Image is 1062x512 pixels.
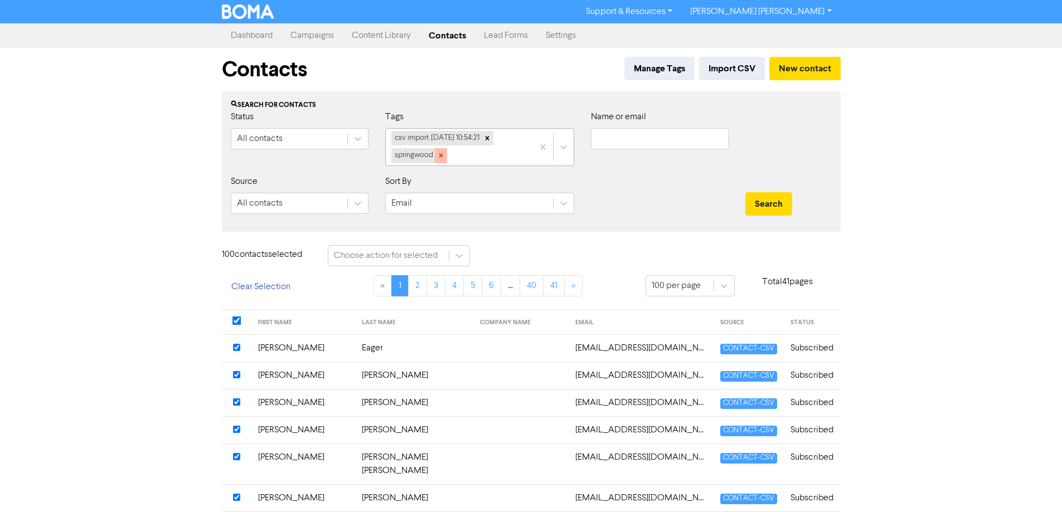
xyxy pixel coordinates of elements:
[463,275,482,296] a: Page 5
[420,25,475,47] a: Contacts
[720,398,777,409] span: CONTACT-CSV
[784,310,840,335] th: STATUS
[237,132,283,145] div: All contacts
[251,484,355,511] td: [PERSON_NAME]
[251,389,355,416] td: [PERSON_NAME]
[784,389,840,416] td: Subscribed
[569,334,714,362] td: 02gavin.e@gmail.com
[231,100,832,110] div: Search for contacts
[520,275,544,296] a: Page 40
[784,484,840,511] td: Subscribed
[1006,459,1062,512] iframe: Chat Widget
[237,197,283,210] div: All contacts
[784,443,840,484] td: Subscribed
[784,416,840,443] td: Subscribed
[251,334,355,362] td: [PERSON_NAME]
[569,362,714,389] td: 060btb@gmail.com
[343,25,420,47] a: Content Library
[735,275,841,289] p: Total 41 pages
[251,443,355,484] td: [PERSON_NAME]
[391,275,409,296] a: Page 1 is your current page
[251,310,355,335] th: FIRST NAME
[282,25,343,47] a: Campaigns
[355,416,473,443] td: [PERSON_NAME]
[251,362,355,389] td: [PERSON_NAME]
[624,57,695,80] button: Manage Tags
[720,344,777,354] span: CONTACT-CSV
[391,197,412,210] div: Email
[745,192,792,216] button: Search
[222,250,311,260] h6: 100 contact s selected
[537,25,585,47] a: Settings
[681,3,840,21] a: [PERSON_NAME] [PERSON_NAME]
[391,131,481,145] div: csv import [DATE] 10:54:21
[222,57,307,82] h1: Contacts
[591,110,646,124] label: Name or email
[652,279,701,292] div: 100 per page
[222,25,282,47] a: Dashboard
[714,310,784,335] th: SOURCE
[577,3,681,21] a: Support & Resources
[426,275,445,296] a: Page 3
[408,275,427,296] a: Page 2
[699,57,765,80] button: Import CSV
[564,275,583,296] a: »
[355,443,473,484] td: [PERSON_NAME] [PERSON_NAME]
[355,334,473,362] td: Eager
[720,453,777,464] span: CONTACT-CSV
[569,443,714,484] td: 1972draconos@gmail.com
[473,310,569,335] th: COMPANY NAME
[569,310,714,335] th: EMAIL
[569,484,714,511] td: 1solaguy@gmail.com
[231,110,254,124] label: Status
[222,4,274,19] img: BOMA Logo
[355,310,473,335] th: LAST NAME
[391,148,435,163] div: springwood
[475,25,537,47] a: Lead Forms
[222,275,300,299] button: Clear Selection
[355,389,473,416] td: [PERSON_NAME]
[385,175,411,188] label: Sort By
[784,362,840,389] td: Subscribed
[720,494,777,504] span: CONTACT-CSV
[231,175,258,188] label: Source
[385,110,404,124] label: Tags
[720,426,777,436] span: CONTACT-CSV
[569,416,714,443] td: 1810michaelmartin@gmail.com
[251,416,355,443] td: [PERSON_NAME]
[784,334,840,362] td: Subscribed
[569,389,714,416] td: 14poppyi@gmail.com
[445,275,464,296] a: Page 4
[355,362,473,389] td: [PERSON_NAME]
[355,484,473,511] td: [PERSON_NAME]
[720,371,777,382] span: CONTACT-CSV
[543,275,565,296] a: Page 41
[769,57,841,80] button: New contact
[334,249,438,262] div: Choose action for selected
[482,275,501,296] a: Page 6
